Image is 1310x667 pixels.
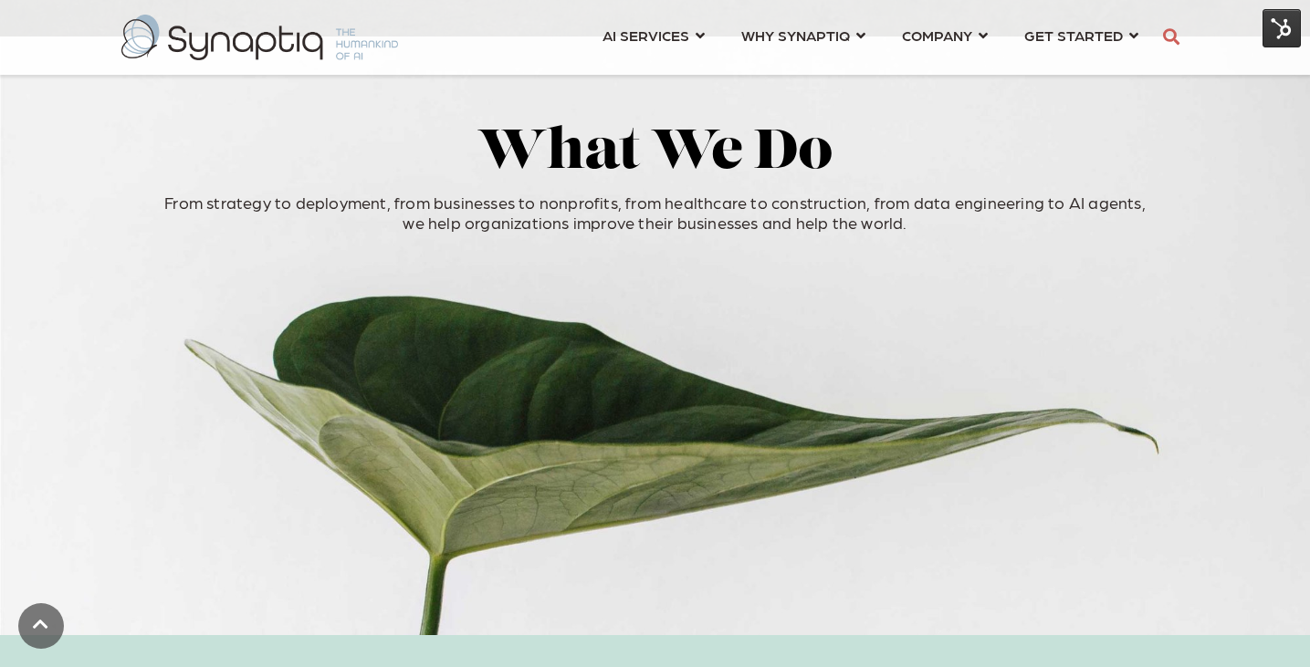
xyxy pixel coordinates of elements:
[546,271,765,318] iframe: Embedded CTA
[741,18,865,52] a: WHY SYNAPTIQ
[902,18,988,52] a: COMPANY
[603,18,705,52] a: AI SERVICES
[153,193,1158,232] p: From strategy to deployment, from businesses to nonprofits, from healthcare to construction, from...
[153,124,1158,184] h2: What We Do
[741,23,850,47] span: WHY SYNAPTIQ
[902,23,972,47] span: COMPANY
[1024,18,1138,52] a: GET STARTED
[1024,23,1123,47] span: GET STARTED
[584,5,1157,70] nav: menu
[121,15,398,60] img: synaptiq logo-2
[603,23,689,47] span: AI SERVICES
[1263,9,1301,47] img: HubSpot Tools Menu Toggle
